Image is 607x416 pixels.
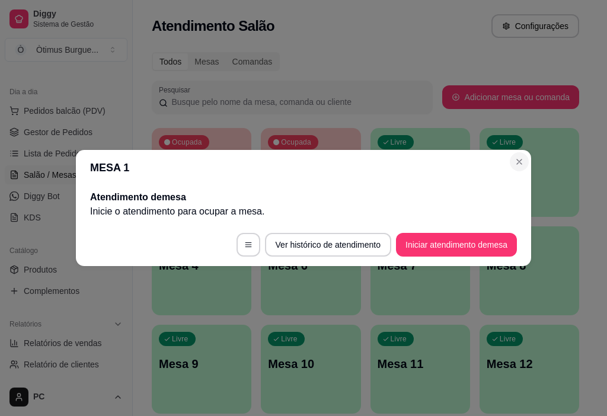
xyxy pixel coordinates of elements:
[76,150,531,185] header: MESA 1
[90,190,517,204] h2: Atendimento de mesa
[90,204,517,219] p: Inicie o atendimento para ocupar a mesa .
[265,233,391,257] button: Ver histórico de atendimento
[510,152,529,171] button: Close
[396,233,517,257] button: Iniciar atendimento demesa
